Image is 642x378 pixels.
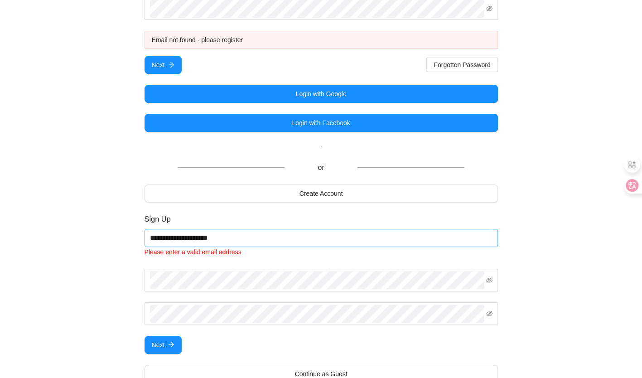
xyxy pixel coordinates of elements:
[292,118,350,128] span: Login with Facebook
[486,310,492,317] span: eye-invisible
[145,162,498,173] div: or
[299,189,343,199] span: Create Account
[145,184,498,203] button: Create Account
[168,62,174,69] span: arrow-right
[152,340,165,350] span: Next
[434,60,490,70] span: Forgotten Password
[486,277,492,283] span: eye-invisible
[145,247,498,257] div: Please enter a valid email address
[145,56,182,74] button: Nextarrow-right
[152,35,491,45] div: Email not found - please register
[145,213,498,225] h3: Sign Up
[295,89,346,99] span: Login with Google
[486,5,492,12] span: eye-invisible
[145,85,498,103] button: Login with Google
[168,341,174,349] span: arrow-right
[152,60,165,70] span: Next
[145,114,498,132] button: Login with Facebook
[426,58,497,72] button: Forgotten Password
[145,336,182,354] button: Nextarrow-right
